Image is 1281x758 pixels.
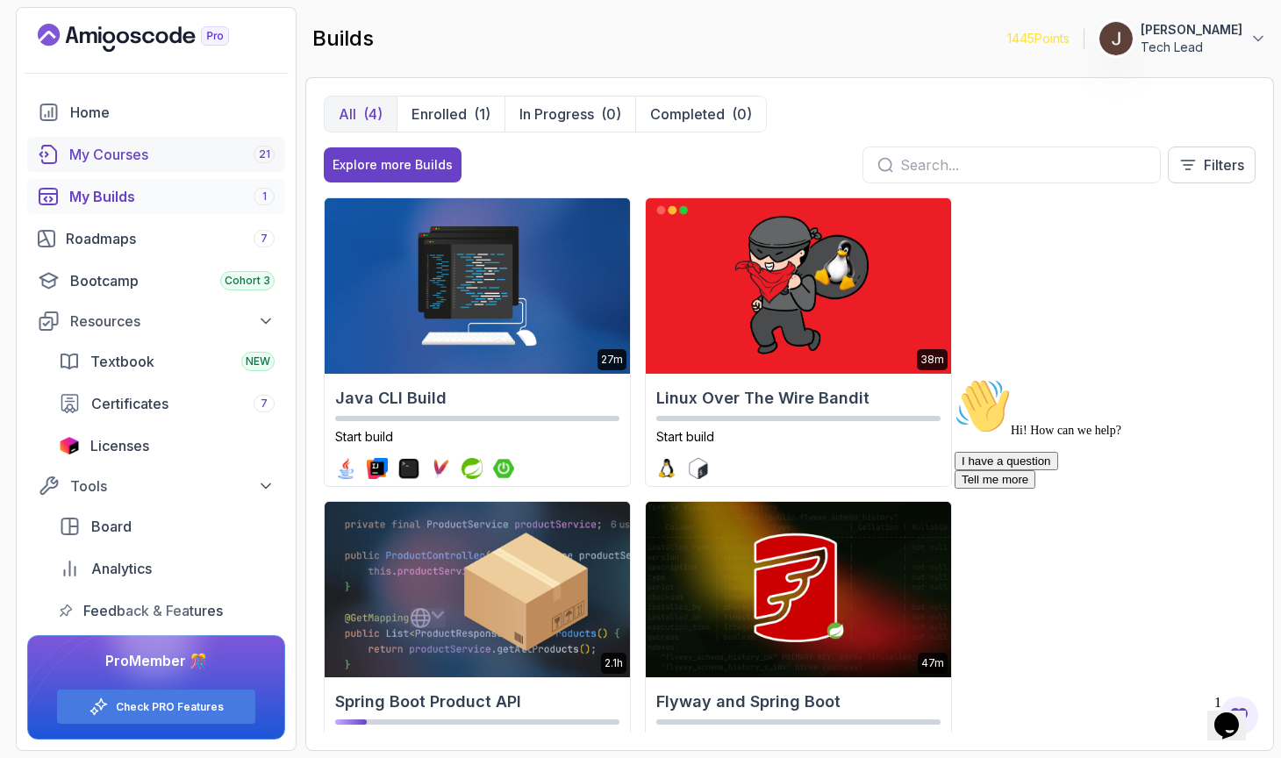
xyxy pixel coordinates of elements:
a: Landing page [38,24,269,52]
span: Certificates [91,393,168,414]
a: Linux Over The Wire Bandit card38mLinux Over The Wire BanditStart buildlinux logobash logo [645,197,952,487]
img: spring logo [462,458,483,479]
p: In Progress [519,104,594,125]
p: 2.1h [605,656,623,670]
img: Java CLI Build card [325,198,630,374]
button: I have a question [7,81,111,99]
p: 27m [601,353,623,367]
a: courses [27,137,285,172]
button: Resources [27,305,285,337]
img: Linux Over The Wire Bandit card [646,198,951,374]
a: builds [27,179,285,214]
span: Analytics [91,558,152,579]
button: Enrolled(1) [397,97,505,132]
h2: Linux Over The Wire Bandit [656,386,941,411]
a: licenses [48,428,285,463]
div: (0) [601,104,621,125]
span: 21 [259,147,270,161]
button: Explore more Builds [324,147,462,182]
img: maven logo [430,458,451,479]
div: Bootcamp [70,270,275,291]
a: certificates [48,386,285,421]
div: 👋Hi! How can we help?I have a questionTell me more [7,7,323,118]
a: analytics [48,551,285,586]
p: Filters [1204,154,1244,175]
div: Tools [70,476,275,497]
img: user profile image [1099,22,1133,55]
span: Start build [656,429,714,444]
p: 47m [921,656,944,670]
div: Resources [70,311,275,332]
img: Flyway and Spring Boot card [646,502,951,677]
p: 1445 Points [1007,30,1070,47]
a: bootcamp [27,263,285,298]
p: [PERSON_NAME] [1141,21,1242,39]
span: Textbook [90,351,154,372]
span: Hi! How can we help? [7,53,174,66]
h2: builds [312,25,374,53]
p: All [339,104,356,125]
p: 38m [920,353,944,367]
span: Feedback & Features [83,600,223,621]
span: NEW [246,354,270,368]
p: Completed [650,104,725,125]
a: feedback [48,593,285,628]
button: Filters [1168,147,1256,183]
span: 7 [261,232,268,246]
a: Java CLI Build card27mJava CLI BuildStart buildjava logointellij logoterminal logomaven logosprin... [324,197,631,487]
img: intellij logo [367,458,388,479]
iframe: chat widget [948,371,1263,679]
img: linux logo [656,458,677,479]
button: user profile image[PERSON_NAME]Tech Lead [1099,21,1267,56]
p: Enrolled [411,104,467,125]
div: (1) [474,104,490,125]
div: Roadmaps [66,228,275,249]
p: Tech Lead [1141,39,1242,56]
button: Tell me more [7,99,88,118]
h2: Spring Boot Product API [335,690,619,714]
button: Check PRO Features [56,689,256,725]
span: Cohort 3 [225,274,270,288]
button: In Progress(0) [505,97,635,132]
img: spring-boot logo [493,458,514,479]
span: 1 [262,189,267,204]
div: Explore more Builds [333,156,453,174]
button: All(4) [325,97,397,132]
img: terminal logo [398,458,419,479]
input: Search... [900,154,1146,175]
a: board [48,509,285,544]
div: My Builds [69,186,275,207]
a: Check PRO Features [116,700,224,714]
span: 7 [261,397,268,411]
button: Tools [27,470,285,502]
img: Spring Boot Product API card [325,502,630,677]
span: Licenses [90,435,149,456]
img: jetbrains icon [59,437,80,454]
h2: Java CLI Build [335,386,619,411]
div: (4) [363,104,383,125]
a: textbook [48,344,285,379]
h2: Flyway and Spring Boot [656,690,941,714]
a: roadmaps [27,221,285,256]
span: Board [91,516,132,537]
iframe: chat widget [1207,688,1263,740]
a: home [27,95,285,130]
div: Home [70,102,275,123]
div: My Courses [69,144,275,165]
span: Start build [335,429,393,444]
div: (0) [732,104,752,125]
img: bash logo [688,458,709,479]
img: :wave: [7,7,63,63]
button: Completed(0) [635,97,766,132]
img: java logo [335,458,356,479]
